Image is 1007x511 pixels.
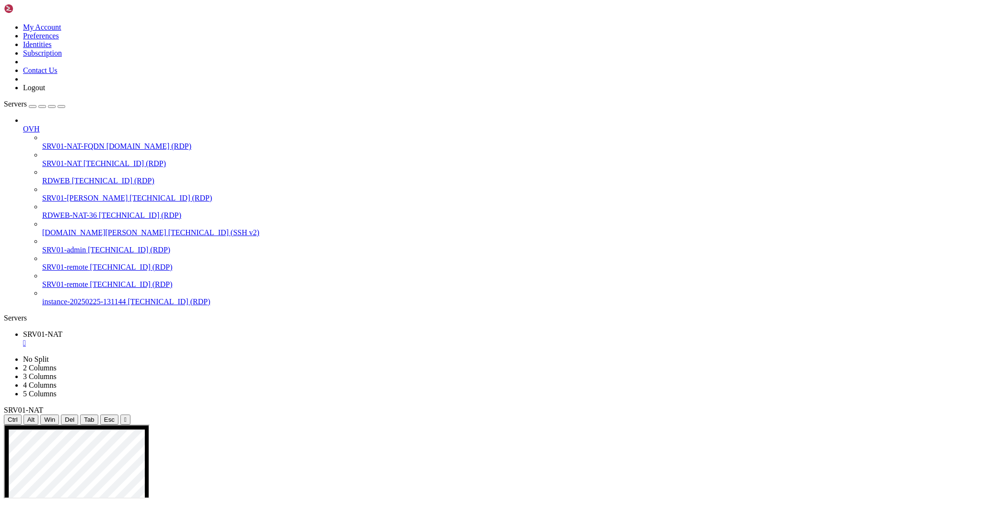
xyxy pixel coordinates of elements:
span: [DOMAIN_NAME] (RDP) [106,142,191,150]
span: Esc [104,416,115,423]
span: SRV01-NAT [42,159,82,167]
span: SRV01-NAT [23,330,62,338]
span: [TECHNICAL_ID] (RDP) [88,246,170,254]
span: [DOMAIN_NAME][PERSON_NAME] [42,228,166,237]
a: 4 Columns [23,381,57,389]
li: SRV01-remote [TECHNICAL_ID] (RDP) [42,254,1003,272]
button:  [120,415,130,425]
span: [TECHNICAL_ID] (RDP) [99,211,181,219]
span: [TECHNICAL_ID] (RDP) [83,159,166,167]
a: My Account [23,23,61,31]
span: SRV01-remote [42,263,88,271]
button: Del [61,415,78,425]
a: Preferences [23,32,59,40]
li: SRV01-NAT [TECHNICAL_ID] (RDP) [42,151,1003,168]
span: [TECHNICAL_ID] (RDP) [90,263,173,271]
li: SRV01-admin [TECHNICAL_ID] (RDP) [42,237,1003,254]
li: [DOMAIN_NAME][PERSON_NAME] [TECHNICAL_ID] (SSH v2) [42,220,1003,237]
span: Tab [84,416,94,423]
a: Servers [4,100,65,108]
a: SRV01-NAT [TECHNICAL_ID] (RDP) [42,159,1003,168]
a: [DOMAIN_NAME][PERSON_NAME] [TECHNICAL_ID] (SSH v2) [42,228,1003,237]
span: Del [65,416,74,423]
a: No Split [23,355,49,363]
a: SRV01-remote [TECHNICAL_ID] (RDP) [42,280,1003,289]
a: instance-20250225-131144 [TECHNICAL_ID] (RDP) [42,297,1003,306]
span: SRV01-remote [42,280,88,288]
span: SRV01-NAT [4,406,43,414]
div: Servers [4,314,1003,322]
button: Alt [23,415,39,425]
li: SRV01-NAT-FQDN [DOMAIN_NAME] (RDP) [42,133,1003,151]
button: Ctrl [4,415,22,425]
span: Win [44,416,55,423]
a: RDWEB-NAT-36 [TECHNICAL_ID] (RDP) [42,211,1003,220]
a: Logout [23,83,45,92]
a: SRV01-NAT-FQDN [DOMAIN_NAME] (RDP) [42,142,1003,151]
span: Servers [4,100,27,108]
a: Contact Us [23,66,58,74]
li: SRV01-remote [TECHNICAL_ID] (RDP) [42,272,1003,289]
span: SRV01-NAT-FQDN [42,142,105,150]
button: Esc [100,415,118,425]
li: instance-20250225-131144 [TECHNICAL_ID] (RDP) [42,289,1003,306]
span: SRV01-[PERSON_NAME] [42,194,128,202]
li: SRV01-[PERSON_NAME] [TECHNICAL_ID] (RDP) [42,185,1003,202]
li: OVH [23,116,1003,306]
a: SRV01-NAT [23,330,1003,347]
li: RDWEB [TECHNICAL_ID] (RDP) [42,168,1003,185]
a: SRV01-remote [TECHNICAL_ID] (RDP) [42,263,1003,272]
a: 2 Columns [23,364,57,372]
span: [TECHNICAL_ID] (SSH v2) [168,228,259,237]
a: 3 Columns [23,372,57,380]
a: SRV01-admin [TECHNICAL_ID] (RDP) [42,246,1003,254]
a: Identities [23,40,52,48]
span: instance-20250225-131144 [42,297,126,306]
button: Tab [80,415,98,425]
a: OVH [23,125,1003,133]
span: RDWEB [42,177,70,185]
span: Alt [27,416,35,423]
span: RDWEB-NAT-36 [42,211,97,219]
a: SRV01-[PERSON_NAME] [TECHNICAL_ID] (RDP) [42,194,1003,202]
a: Subscription [23,49,62,57]
span: Ctrl [8,416,18,423]
button: Win [40,415,59,425]
span: [TECHNICAL_ID] (RDP) [72,177,154,185]
li: RDWEB-NAT-36 [TECHNICAL_ID] (RDP) [42,202,1003,220]
span: SRV01-admin [42,246,86,254]
a: RDWEB [TECHNICAL_ID] (RDP) [42,177,1003,185]
span: [TECHNICAL_ID] (RDP) [90,280,173,288]
div:  [124,416,127,423]
span: [TECHNICAL_ID] (RDP) [129,194,212,202]
span: [TECHNICAL_ID] (RDP) [128,297,210,306]
span: OVH [23,125,40,133]
img: Shellngn [4,4,59,13]
a:  [23,339,1003,347]
a: 5 Columns [23,390,57,398]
